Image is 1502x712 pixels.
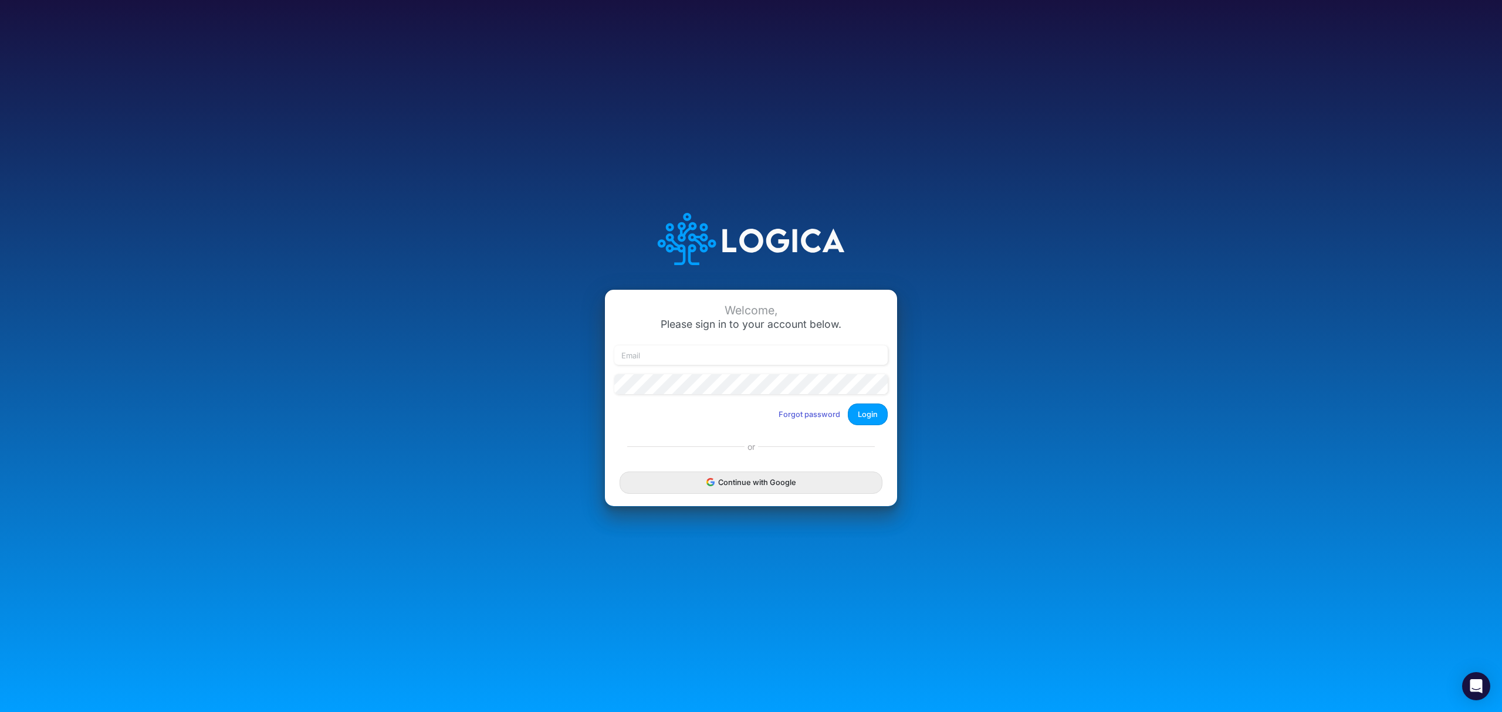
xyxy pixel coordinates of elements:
div: Open Intercom Messenger [1462,672,1490,700]
button: Continue with Google [620,472,882,493]
input: Email [614,345,888,365]
button: Forgot password [771,405,848,424]
div: Welcome, [614,304,888,317]
button: Login [848,404,888,425]
span: Please sign in to your account below. [661,318,841,330]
